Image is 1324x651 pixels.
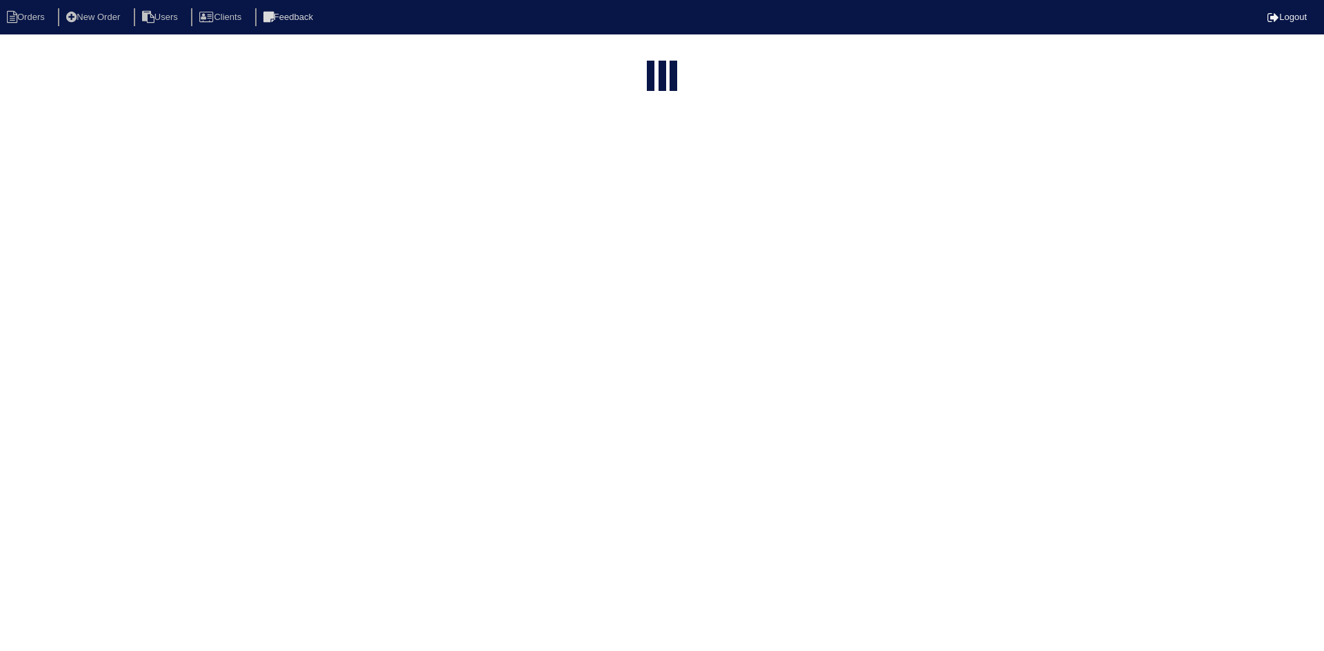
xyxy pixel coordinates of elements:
a: Users [134,12,189,22]
a: Clients [191,12,252,22]
div: loading... [659,61,666,94]
a: Logout [1267,12,1307,22]
a: New Order [58,12,131,22]
li: Clients [191,8,252,27]
li: Users [134,8,189,27]
li: Feedback [255,8,324,27]
li: New Order [58,8,131,27]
